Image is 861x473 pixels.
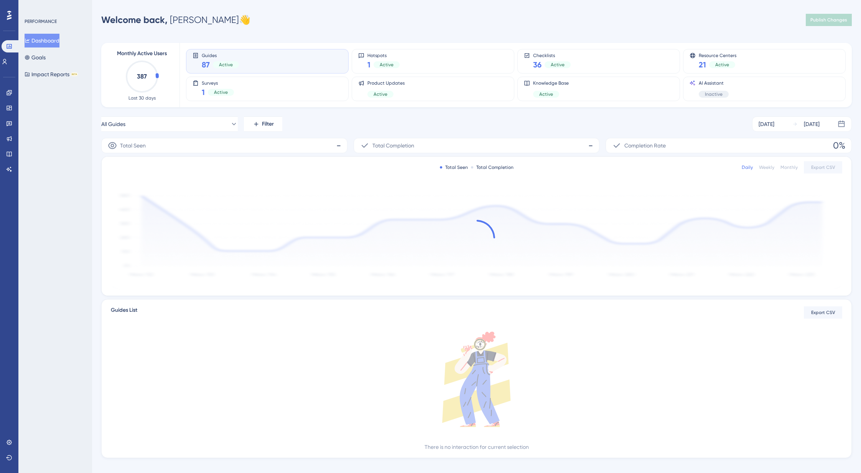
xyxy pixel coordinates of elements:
[25,51,46,64] button: Goals
[533,52,571,58] span: Checklists
[202,52,239,58] span: Guides
[117,49,167,58] span: Monthly Active Users
[25,67,78,81] button: Impact ReportsBETA
[539,91,553,97] span: Active
[101,116,238,132] button: All Guides
[372,141,414,150] span: Total Completion
[120,141,146,150] span: Total Seen
[551,62,565,68] span: Active
[811,309,835,316] span: Export CSV
[440,164,468,170] div: Total Seen
[374,91,387,97] span: Active
[71,72,78,76] div: BETA
[128,95,156,101] span: Last 30 days
[806,14,852,26] button: Publish Changes
[588,139,593,152] span: -
[533,80,569,86] span: Knowledge Base
[367,59,370,70] span: 1
[367,52,400,58] span: Hotspots
[101,14,168,25] span: Welcome back,
[715,62,729,68] span: Active
[25,18,57,25] div: PERFORMANCE
[336,139,341,152] span: -
[202,80,234,85] span: Surveys
[367,80,405,86] span: Product Updates
[425,442,529,452] div: There is no interaction for current selection
[111,306,137,319] span: Guides List
[759,164,774,170] div: Weekly
[705,91,723,97] span: Inactive
[624,141,666,150] span: Completion Rate
[101,119,125,129] span: All Guides
[214,89,228,95] span: Active
[219,62,233,68] span: Active
[804,306,842,319] button: Export CSV
[202,59,210,70] span: 87
[244,116,282,132] button: Filter
[759,119,774,129] div: [DATE]
[699,80,729,86] span: AI Assistant
[810,17,847,23] span: Publish Changes
[699,59,706,70] span: 21
[742,164,753,170] div: Daily
[137,73,147,80] text: 387
[811,164,835,170] span: Export CSV
[380,62,393,68] span: Active
[833,139,845,152] span: 0%
[780,164,798,170] div: Monthly
[533,59,542,70] span: 36
[804,161,842,173] button: Export CSV
[262,119,274,129] span: Filter
[471,164,514,170] div: Total Completion
[202,87,205,98] span: 1
[101,14,250,26] div: [PERSON_NAME] 👋
[25,34,59,47] button: Dashboard
[804,119,820,129] div: [DATE]
[699,52,736,58] span: Resource Centers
